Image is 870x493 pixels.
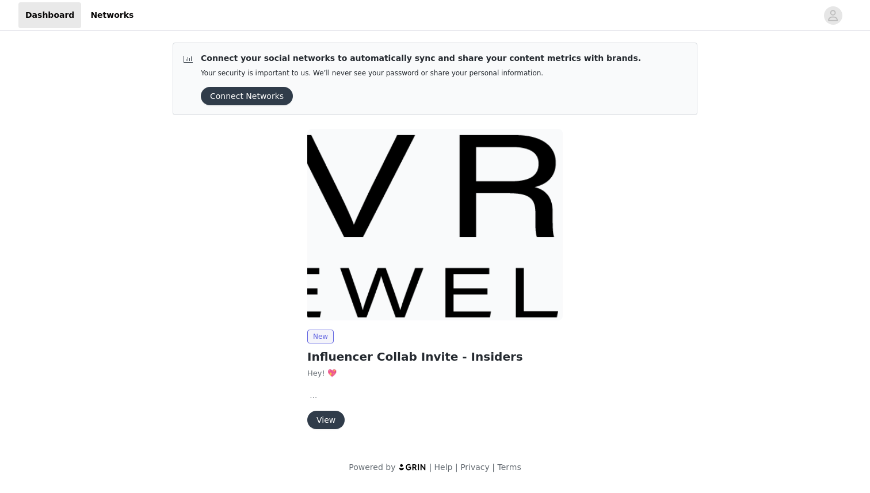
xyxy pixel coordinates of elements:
[307,416,345,425] a: View
[307,348,563,365] h2: Influencer Collab Invite - Insiders
[429,463,432,472] span: |
[201,87,293,105] button: Connect Networks
[18,2,81,28] a: Dashboard
[201,52,641,64] p: Connect your social networks to automatically sync and share your content metrics with brands.
[460,463,490,472] a: Privacy
[434,463,453,472] a: Help
[455,463,458,472] span: |
[83,2,140,28] a: Networks
[349,463,395,472] span: Powered by
[307,411,345,429] button: View
[201,69,641,78] p: Your security is important to us. We’ll never see your password or share your personal information.
[307,129,563,320] img: Evry Jewels
[307,368,563,379] p: Hey! 💖
[492,463,495,472] span: |
[307,330,334,343] span: New
[497,463,521,472] a: Terms
[398,463,427,471] img: logo
[827,6,838,25] div: avatar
